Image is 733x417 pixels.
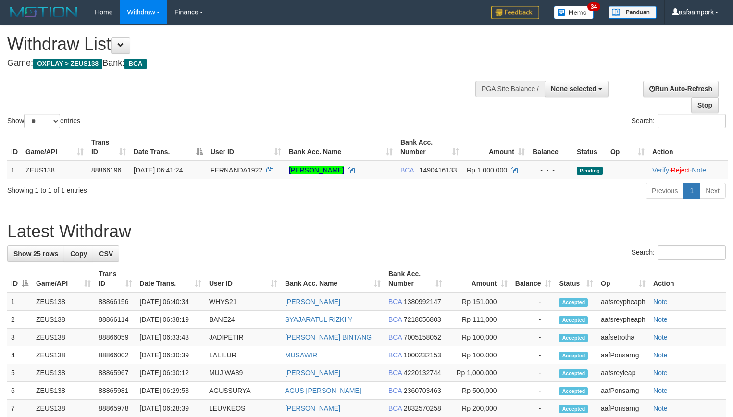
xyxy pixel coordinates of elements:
h4: Game: Bank: [7,59,479,68]
td: ZEUS138 [22,161,87,179]
td: ZEUS138 [32,364,95,382]
th: Balance: activate to sort column ascending [511,265,556,293]
a: Note [653,351,668,359]
td: - [511,311,556,329]
img: panduan.png [609,6,657,19]
td: aafPonsarng [597,346,649,364]
td: Rp 111,000 [446,311,511,329]
span: Show 25 rows [13,250,58,258]
a: Run Auto-Refresh [643,81,719,97]
td: aafsreyleap [597,364,649,382]
div: PGA Site Balance / [475,81,545,97]
span: BCA [388,333,402,341]
td: JADIPETIR [205,329,281,346]
span: Accepted [559,405,588,413]
td: BANE24 [205,311,281,329]
th: Bank Acc. Name: activate to sort column ascending [285,134,397,161]
td: aafsreypheaph [597,293,649,311]
select: Showentries [24,114,60,128]
span: Accepted [559,352,588,360]
a: Note [653,316,668,323]
th: Amount: activate to sort column ascending [463,134,529,161]
td: · · [648,161,728,179]
span: None selected [551,85,596,93]
td: Rp 1,000,000 [446,364,511,382]
a: Note [653,298,668,306]
span: Copy 1490416133 to clipboard [420,166,457,174]
td: 88866059 [95,329,136,346]
span: Pending [577,167,603,175]
span: Copy [70,250,87,258]
button: None selected [545,81,609,97]
th: ID: activate to sort column descending [7,265,32,293]
span: CSV [99,250,113,258]
td: 88866156 [95,293,136,311]
a: CSV [93,245,119,262]
span: 34 [587,2,600,11]
td: 1 [7,161,22,179]
td: - [511,382,556,400]
td: aafsreypheaph [597,311,649,329]
a: [PERSON_NAME] [285,298,340,306]
span: Copy 1000232153 to clipboard [404,351,441,359]
div: Showing 1 to 1 of 1 entries [7,182,298,195]
img: Feedback.jpg [491,6,539,19]
span: Copy 1380992147 to clipboard [404,298,441,306]
td: Rp 151,000 [446,293,511,311]
span: Copy 2832570258 to clipboard [404,405,441,412]
td: 5 [7,364,32,382]
a: Copy [64,245,93,262]
span: BCA [124,59,146,69]
th: User ID: activate to sort column ascending [207,134,285,161]
th: Status: activate to sort column ascending [555,265,597,293]
th: Bank Acc. Number: activate to sort column ascending [385,265,446,293]
label: Show entries [7,114,80,128]
a: [PERSON_NAME] [285,405,340,412]
td: aafPonsarng [597,382,649,400]
td: 2 [7,311,32,329]
th: Balance [529,134,573,161]
h1: Withdraw List [7,35,479,54]
td: ZEUS138 [32,346,95,364]
a: MUSAWIR [285,351,317,359]
span: BCA [388,351,402,359]
div: - - - [533,165,569,175]
a: Note [653,333,668,341]
th: Amount: activate to sort column ascending [446,265,511,293]
th: Bank Acc. Name: activate to sort column ascending [281,265,385,293]
span: Accepted [559,369,588,378]
a: Note [692,166,706,174]
span: BCA [388,405,402,412]
span: Rp 1.000.000 [467,166,507,174]
td: 88866002 [95,346,136,364]
th: User ID: activate to sort column ascending [205,265,281,293]
td: 6 [7,382,32,400]
span: BCA [388,298,402,306]
th: Op: activate to sort column ascending [597,265,649,293]
input: Search: [658,245,726,260]
td: 3 [7,329,32,346]
td: ZEUS138 [32,311,95,329]
span: BCA [388,316,402,323]
span: Copy 2360703463 to clipboard [404,387,441,394]
td: WHYS21 [205,293,281,311]
td: [DATE] 06:40:34 [136,293,205,311]
img: Button%20Memo.svg [554,6,594,19]
a: Reject [671,166,690,174]
a: 1 [683,183,700,199]
td: 1 [7,293,32,311]
span: BCA [400,166,414,174]
a: Note [653,387,668,394]
td: [DATE] 06:30:12 [136,364,205,382]
td: LALILUR [205,346,281,364]
td: 4 [7,346,32,364]
a: Note [653,405,668,412]
th: Trans ID: activate to sort column ascending [95,265,136,293]
th: Trans ID: activate to sort column ascending [87,134,130,161]
td: - [511,293,556,311]
th: ID [7,134,22,161]
td: [DATE] 06:29:53 [136,382,205,400]
span: FERNANDA1922 [211,166,262,174]
td: ZEUS138 [32,293,95,311]
td: [DATE] 06:30:39 [136,346,205,364]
